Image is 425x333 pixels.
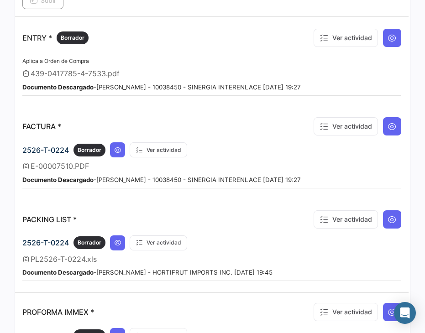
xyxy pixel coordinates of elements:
[314,210,378,229] button: Ver actividad
[22,238,69,247] span: 2526-T-0224
[31,161,89,171] span: E-00007510.PDF
[31,255,97,264] span: PL2526-T-0224.xls
[22,31,89,44] p: ENTRY *
[22,176,94,183] b: Documento Descargado
[314,29,378,47] button: Ver actividad
[130,142,187,157] button: Ver actividad
[22,176,301,183] small: - [PERSON_NAME] - 10038450 - SINERGIA INTERENLACE [DATE] 19:27
[130,235,187,250] button: Ver actividad
[22,83,94,91] b: Documento Descargado
[22,269,94,276] b: Documento Descargado
[78,146,101,154] span: Borrador
[22,146,69,155] span: 2526-T-0224
[22,83,301,91] small: - [PERSON_NAME] - 10038450 - SINERGIA INTERENLACE [DATE] 19:27
[314,117,378,135] button: Ver actividad
[78,239,101,247] span: Borrador
[22,215,77,224] p: PACKING LIST *
[22,269,273,276] small: - [PERSON_NAME] - HORTIFRUT IMPORTS INC. [DATE] 19:45
[314,303,378,321] button: Ver actividad
[394,302,416,324] div: Abrir Intercom Messenger
[22,307,94,317] p: PROFORMA IMMEX *
[22,122,61,131] p: FACTURA *
[61,34,84,42] span: Borrador
[22,57,89,64] span: Aplica a Orden de Compra
[31,69,120,78] span: 439-0417785-4-7533.pdf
